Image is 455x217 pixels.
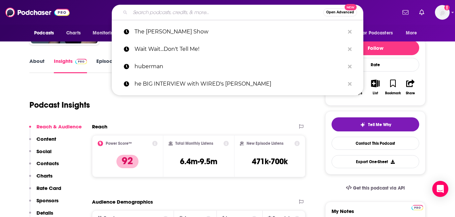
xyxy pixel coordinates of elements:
[175,141,213,146] h2: Total Monthly Listens
[36,136,56,142] p: Content
[252,156,288,167] h3: 471k-700k
[332,155,419,168] button: Export One-Sheet
[29,27,63,39] button: open menu
[66,28,81,38] span: Charts
[180,156,217,167] h3: 6.4m-9.5m
[435,5,450,20] img: User Profile
[130,7,323,18] input: Search podcasts, credits, & more...
[112,5,363,20] div: Search podcasts, credits, & more...
[36,185,61,191] p: Rate Card
[247,141,283,146] h2: New Episode Listens
[444,5,450,10] svg: Add a profile image
[29,197,59,210] button: Sponsors
[92,199,153,205] h2: Audience Demographics
[92,123,107,130] h2: Reach
[29,58,44,73] a: About
[400,7,411,18] a: Show notifications dropdown
[353,185,405,191] span: Get this podcast via API
[112,58,363,75] a: huberman
[29,136,56,148] button: Content
[367,75,384,99] button: List
[323,8,357,16] button: Open AdvancedNew
[29,100,90,110] h1: Podcast Insights
[75,59,87,64] img: Podchaser Pro
[29,185,61,197] button: Rate Card
[412,204,423,210] a: Pro website
[134,40,345,58] p: Wait Wait...Don't Tell Me!
[332,58,419,72] div: Rate
[36,123,82,130] p: Reach & Audience
[112,75,363,93] a: he BIG INTERVIEW with WIRED's [PERSON_NAME]
[29,148,52,160] button: Social
[106,141,132,146] h2: Power Score™
[401,27,426,39] button: open menu
[5,6,70,19] img: Podchaser - Follow, Share and Rate Podcasts
[36,173,53,179] p: Charts
[36,148,52,154] p: Social
[134,75,345,93] p: he BIG INTERVIEW with WIRED's Katie Drummond
[29,160,59,173] button: Contacts
[134,23,345,40] p: The Ezra Klein Show
[402,75,419,99] button: Share
[88,27,125,39] button: open menu
[36,160,59,167] p: Contacts
[96,58,130,73] a: Episodes438
[417,7,427,18] a: Show notifications dropdown
[116,155,139,168] p: 92
[36,210,53,216] p: Details
[112,40,363,58] a: Wait Wait...Don't Tell Me!
[93,28,116,38] span: Monitoring
[62,27,85,39] a: Charts
[373,91,378,95] div: List
[432,181,448,197] div: Open Intercom Messenger
[54,58,87,73] a: InsightsPodchaser Pro
[345,4,357,10] span: New
[412,205,423,210] img: Podchaser Pro
[332,40,419,55] button: Follow
[384,75,401,99] button: Bookmark
[332,137,419,150] a: Contact This Podcast
[112,23,363,40] a: The [PERSON_NAME] Show
[332,117,419,131] button: tell me why sparkleTell Me Why
[385,91,401,95] div: Bookmark
[406,28,417,38] span: More
[406,91,415,95] div: Share
[435,5,450,20] button: Show profile menu
[368,122,391,127] span: Tell Me Why
[29,173,53,185] button: Charts
[341,180,410,196] a: Get this podcast via API
[435,5,450,20] span: Logged in as AutumnKatie
[326,11,354,14] span: Open Advanced
[360,122,365,127] img: tell me why sparkle
[134,58,345,75] p: huberman
[36,197,59,204] p: Sponsors
[361,28,393,38] span: For Podcasters
[29,123,82,136] button: Reach & Audience
[356,27,402,39] button: open menu
[34,28,54,38] span: Podcasts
